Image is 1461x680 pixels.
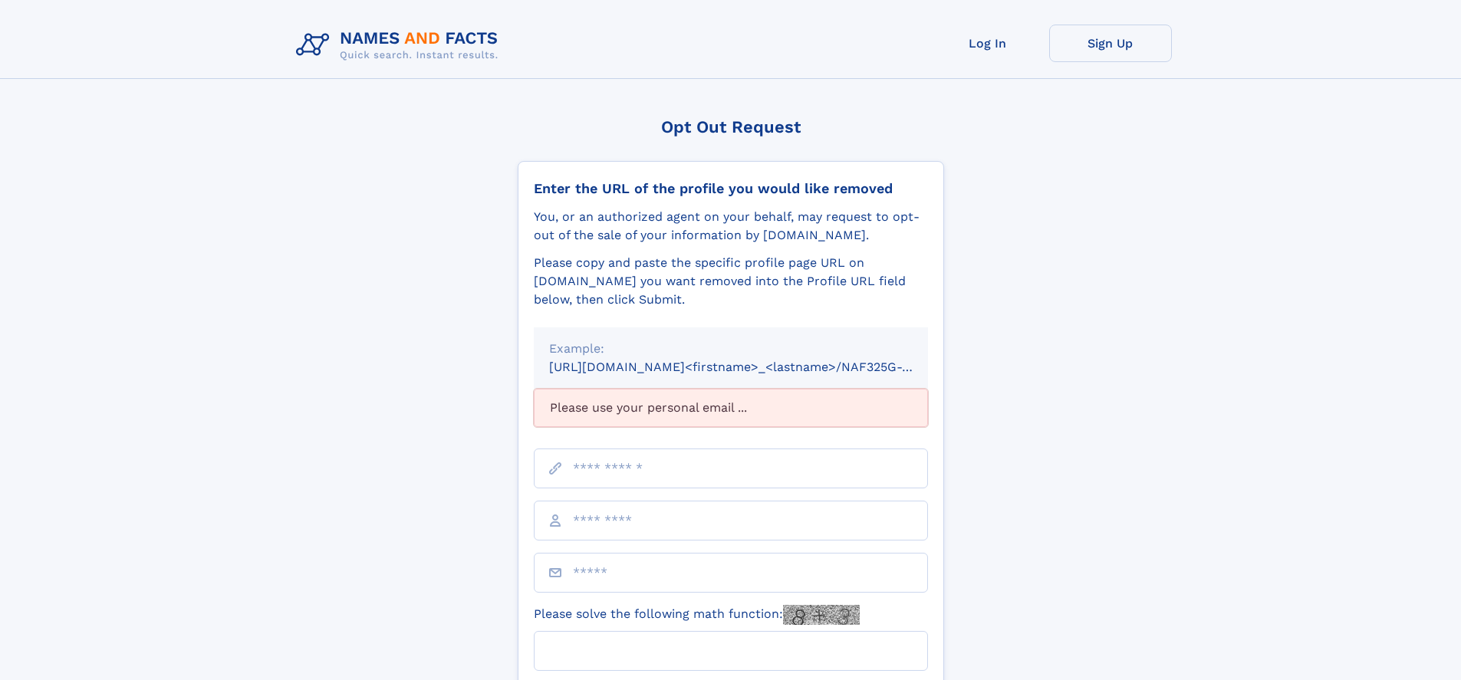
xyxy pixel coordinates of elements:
small: [URL][DOMAIN_NAME]<firstname>_<lastname>/NAF325G-xxxxxxxx [549,360,957,374]
div: Enter the URL of the profile you would like removed [534,180,928,197]
a: Log In [926,25,1049,62]
div: Example: [549,340,913,358]
div: Please copy and paste the specific profile page URL on [DOMAIN_NAME] you want removed into the Pr... [534,254,928,309]
div: Opt Out Request [518,117,944,136]
div: You, or an authorized agent on your behalf, may request to opt-out of the sale of your informatio... [534,208,928,245]
div: Please use your personal email ... [534,389,928,427]
label: Please solve the following math function: [534,605,860,625]
img: Logo Names and Facts [290,25,511,66]
a: Sign Up [1049,25,1172,62]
